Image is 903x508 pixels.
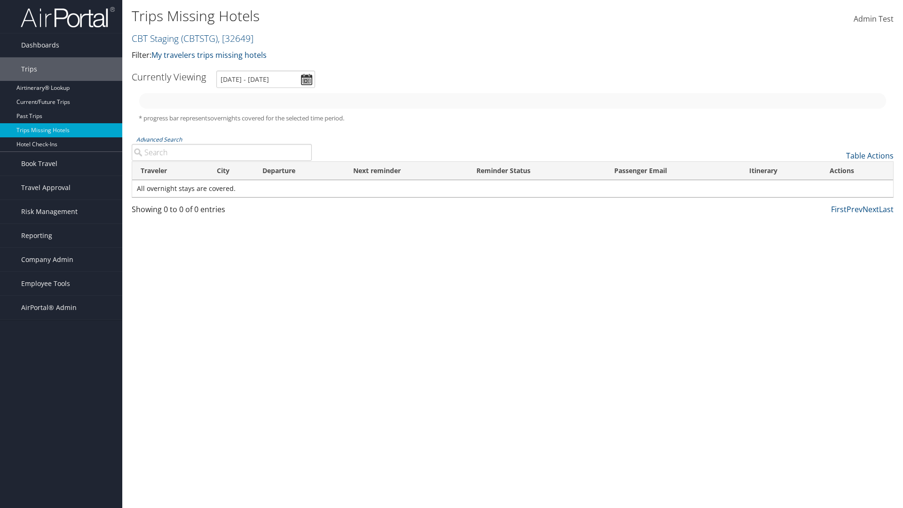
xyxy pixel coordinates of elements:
[821,162,893,180] th: Actions
[854,14,894,24] span: Admin Test
[132,180,893,197] td: All overnight stays are covered.
[847,204,863,214] a: Prev
[151,50,267,60] a: My travelers trips missing hotels
[136,135,182,143] a: Advanced Search
[21,57,37,81] span: Trips
[132,71,206,83] h3: Currently Viewing
[21,272,70,295] span: Employee Tools
[208,162,254,180] th: City: activate to sort column ascending
[132,162,208,180] th: Traveler: activate to sort column ascending
[741,162,821,180] th: Itinerary
[21,296,77,319] span: AirPortal® Admin
[216,71,315,88] input: [DATE] - [DATE]
[21,6,115,28] img: airportal-logo.png
[132,204,312,220] div: Showing 0 to 0 of 0 entries
[21,224,52,247] span: Reporting
[345,162,468,180] th: Next reminder
[132,49,640,62] p: Filter:
[846,151,894,161] a: Table Actions
[181,32,218,45] span: ( CBTSTG )
[854,5,894,34] a: Admin Test
[21,200,78,223] span: Risk Management
[831,204,847,214] a: First
[21,152,57,175] span: Book Travel
[863,204,879,214] a: Next
[21,248,73,271] span: Company Admin
[879,204,894,214] a: Last
[606,162,741,180] th: Passenger Email: activate to sort column ascending
[468,162,606,180] th: Reminder Status
[132,32,253,45] a: CBT Staging
[218,32,253,45] span: , [ 32649 ]
[21,33,59,57] span: Dashboards
[21,176,71,199] span: Travel Approval
[132,144,312,161] input: Advanced Search
[254,162,345,180] th: Departure: activate to sort column ascending
[132,6,640,26] h1: Trips Missing Hotels
[139,114,887,123] h5: * progress bar represents overnights covered for the selected time period.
